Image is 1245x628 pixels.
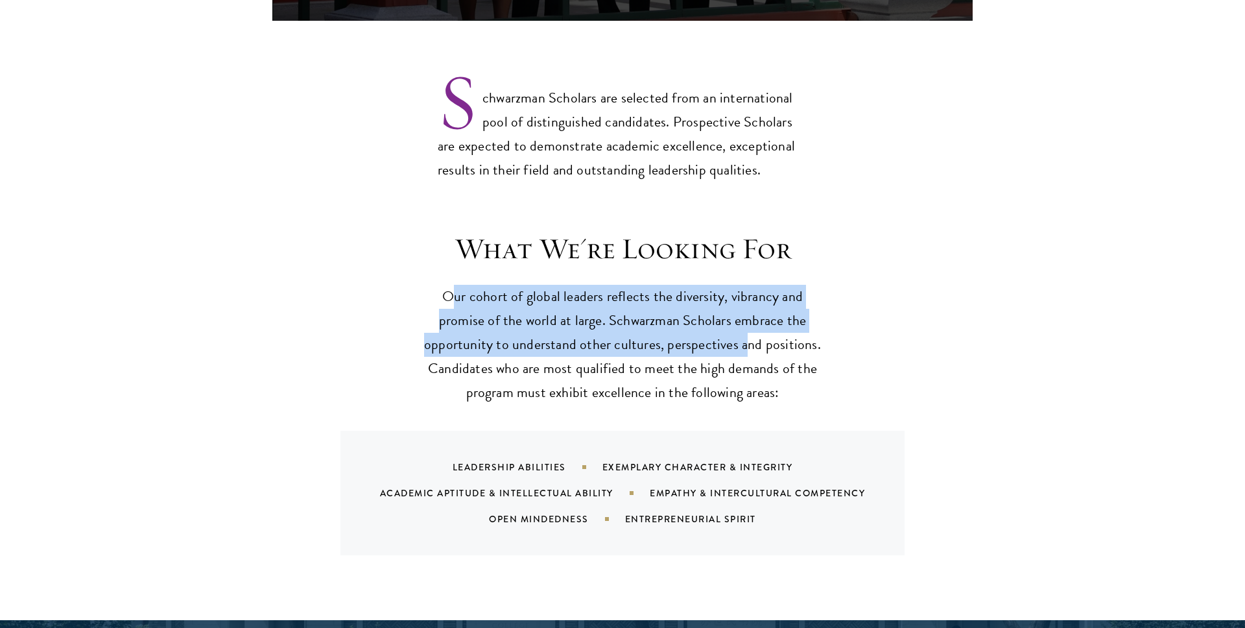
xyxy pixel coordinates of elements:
[421,231,824,267] h3: What We're Looking For
[650,487,897,500] div: Empathy & Intercultural Competency
[489,513,625,525] div: Open Mindedness
[453,461,602,474] div: Leadership Abilities
[380,487,650,500] div: Academic Aptitude & Intellectual Ability
[421,285,824,405] p: Our cohort of global leaders reflects the diversity, vibrancy and promise of the world at large. ...
[625,513,788,525] div: Entrepreneurial Spirit
[602,461,825,474] div: Exemplary Character & Integrity
[438,65,807,182] p: Schwarzman Scholars are selected from an international pool of distinguished candidates. Prospect...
